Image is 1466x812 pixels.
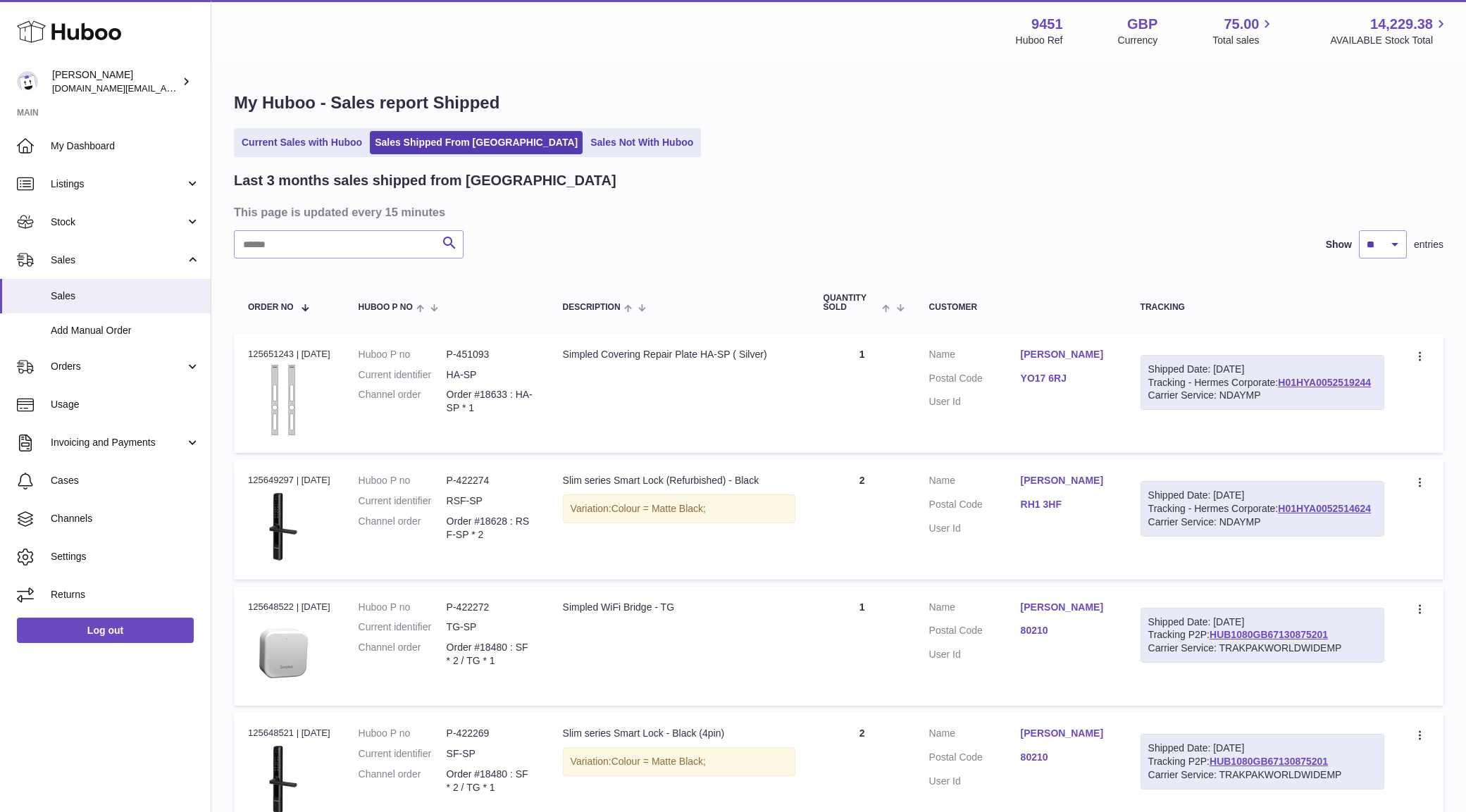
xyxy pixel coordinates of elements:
img: smart-gateway-featured-image.png [248,618,318,688]
dd: Order #18628 : RSF-SP * 2 [447,515,535,542]
dt: Name [929,601,1021,618]
span: 14,229.38 [1370,15,1433,34]
span: Add Manual Order [51,324,200,337]
a: 80210 [1021,624,1112,637]
dt: User Id [929,395,1021,408]
div: 125648521 | [DATE] [248,727,330,739]
span: Description [563,303,621,312]
div: Carrier Service: NDAYMP [1148,516,1377,529]
span: My Dashboard [51,139,200,153]
a: H01HYA0052519244 [1278,377,1371,388]
dd: TG-SP [447,620,535,634]
div: Variation: [563,747,795,776]
div: Tracking P2P: [1141,608,1384,663]
div: Huboo Ref [1016,34,1063,47]
a: Current Sales with Huboo [237,131,367,154]
img: covering-plates.png [248,365,318,435]
div: Tracking P2P: [1141,734,1384,789]
strong: GBP [1127,15,1157,34]
div: Shipped Date: [DATE] [1148,489,1377,502]
div: Carrier Service: NDAYMP [1148,389,1377,402]
div: Tracking - Hermes Corporate: [1141,355,1384,411]
a: HUB1080GB67130875201 [1210,629,1328,640]
div: Simpled WiFi Bridge - TG [563,601,795,614]
a: 75.00 Total sales [1212,15,1275,47]
dt: Current identifier [359,620,447,634]
img: amir.ch@gmail.com [17,71,38,92]
a: Log out [17,618,194,643]
td: 1 [809,334,915,453]
dt: Channel order [359,388,447,415]
dd: P-422269 [447,727,535,740]
a: RH1 3HF [1021,498,1112,511]
td: 1 [809,587,915,706]
span: Huboo P no [359,303,413,312]
td: 2 [809,460,915,579]
div: Customer [929,303,1112,312]
dd: Order #18633 : HA-SP * 1 [447,388,535,415]
a: H01HYA0052514624 [1278,503,1371,514]
div: Shipped Date: [DATE] [1148,616,1377,629]
dd: Order #18480 : SF * 2 / TG * 1 [447,641,535,668]
dt: Channel order [359,768,447,794]
dt: Postal Code [929,624,1021,641]
div: 125651243 | [DATE] [248,348,330,361]
span: Orders [51,360,185,373]
a: [PERSON_NAME] [1021,727,1112,740]
span: Cases [51,474,200,487]
dd: HA-SP [447,368,535,382]
div: [PERSON_NAME] [52,68,179,95]
span: Usage [51,398,200,411]
dt: Huboo P no [359,727,447,740]
div: Tracking - Hermes Corporate: [1141,481,1384,537]
div: Variation: [563,494,795,523]
dt: Huboo P no [359,348,447,361]
div: Simpled Covering Repair Plate HA-SP ( Silver) [563,348,795,361]
dt: User Id [929,775,1021,788]
span: Total sales [1212,34,1275,47]
span: Settings [51,550,200,563]
dt: Huboo P no [359,601,447,614]
dt: Name [929,474,1021,491]
div: Carrier Service: TRAKPAKWORLDWIDEMP [1148,768,1377,782]
div: Slim series Smart Lock (Refurbished) - Black [563,474,795,487]
span: Sales [51,254,185,267]
span: Colour = Matte Black; [611,503,706,514]
a: 14,229.38 AVAILABLE Stock Total [1330,15,1449,47]
a: HUB1080GB67130875201 [1210,756,1328,767]
dd: Order #18480 : SF * 2 / TG * 1 [447,768,535,794]
div: Shipped Date: [DATE] [1148,363,1377,376]
span: Order No [248,303,294,312]
dt: Name [929,727,1021,744]
h2: Last 3 months sales shipped from [GEOGRAPHIC_DATA] [234,171,616,190]
dd: P-422274 [447,474,535,487]
div: Slim series Smart Lock - Black (4pin) [563,727,795,740]
dt: User Id [929,648,1021,661]
dd: RSF-SP [447,494,535,508]
div: Tracking [1141,303,1384,312]
div: 125649297 | [DATE] [248,474,330,487]
dt: Name [929,348,1021,365]
dt: Current identifier [359,494,447,508]
a: YO17 6RJ [1021,372,1112,385]
dt: Huboo P no [359,474,447,487]
span: Invoicing and Payments [51,436,185,449]
span: Channels [51,512,200,525]
dd: P-451093 [447,348,535,361]
dt: Current identifier [359,747,447,761]
div: Currency [1118,34,1158,47]
span: Colour = Matte Black; [611,756,706,767]
a: [PERSON_NAME] [1021,601,1112,614]
dt: Channel order [359,515,447,542]
span: [DOMAIN_NAME][EMAIL_ADDRESS][DOMAIN_NAME] [52,82,280,94]
div: Shipped Date: [DATE] [1148,742,1377,755]
h3: This page is updated every 15 minutes [234,204,1440,220]
dt: Postal Code [929,498,1021,515]
span: Quantity Sold [824,294,879,312]
div: Carrier Service: TRAKPAKWORLDWIDEMP [1148,642,1377,655]
dt: Postal Code [929,751,1021,768]
a: 80210 [1021,751,1112,764]
dt: Current identifier [359,368,447,382]
dt: User Id [929,522,1021,535]
a: Sales Shipped From [GEOGRAPHIC_DATA] [370,131,583,154]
